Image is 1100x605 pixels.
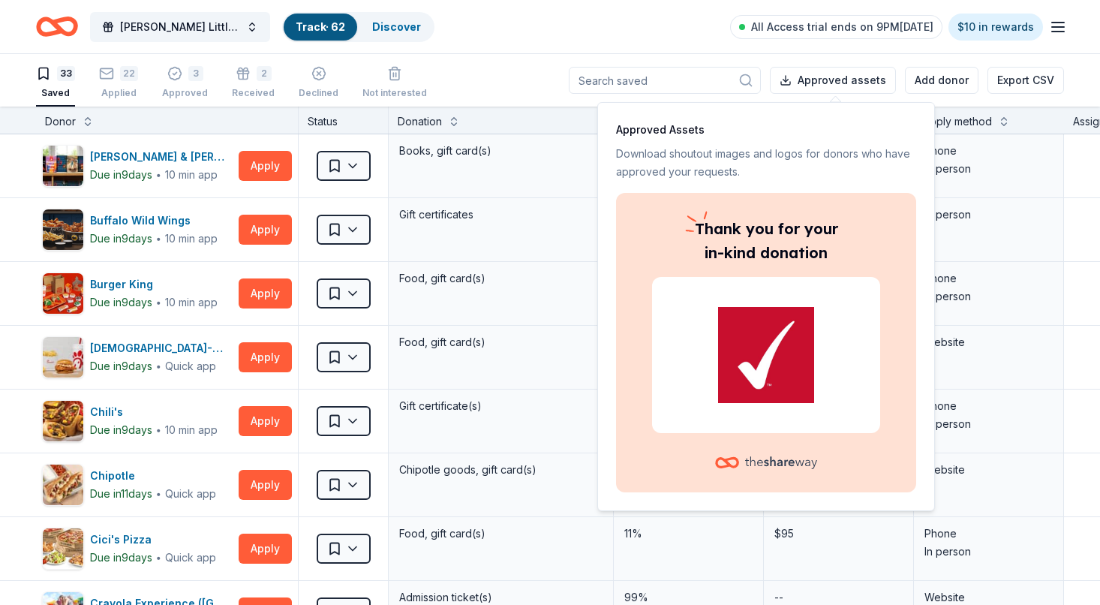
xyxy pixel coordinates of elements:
div: Quick app [165,550,216,565]
img: Image for Chipotle [43,465,83,505]
img: Image for Buffalo Wild Wings [43,209,83,250]
div: In person [924,287,1053,306]
a: $10 in rewards [948,14,1043,41]
div: In person [924,543,1053,561]
div: 10 min app [165,231,218,246]
a: All Access trial ends on 9PM[DATE] [730,15,942,39]
div: In person [924,415,1053,433]
button: Image for Chick-fil-A (Boca Raton)[DEMOGRAPHIC_DATA]-fil-A ([GEOGRAPHIC_DATA])Due in9days∙Quick app [42,336,233,378]
div: Buffalo Wild Wings [90,212,218,230]
span: ∙ [155,168,162,181]
a: Home [36,9,78,44]
button: Declined [299,60,338,107]
div: Burger King [90,275,218,293]
div: 10 min app [165,295,218,310]
button: Apply [239,278,292,309]
button: Image for Burger KingBurger KingDue in9days∙10 min app [42,272,233,315]
button: Image for Chili'sChili'sDue in9days∙10 min app [42,400,233,442]
button: Apply [239,342,292,372]
p: Download shoutout images and logos for donors who have approved your requests. [616,145,916,181]
div: Saved [36,87,75,99]
div: Chipotle [90,467,216,485]
button: Apply [239,151,292,181]
span: ∙ [155,296,162,309]
div: 10 min app [165,167,218,182]
span: ∙ [155,551,162,564]
div: Phone [924,269,1053,287]
button: Add donor [905,67,978,94]
button: Track· 62Discover [282,12,434,42]
div: Due in 11 days [90,485,152,503]
div: Not interested [362,87,427,99]
div: 10 min app [165,423,218,438]
div: Books, gift card(s) [398,140,604,161]
button: Apply [239,470,292,500]
div: Due in 9 days [90,293,152,312]
span: ∙ [155,487,162,500]
img: Image for Chick-fil-A (Boca Raton) [43,337,83,378]
p: you for your in-kind donation [652,217,880,265]
button: [PERSON_NAME] Little Angels Holiday Baskets [90,12,270,42]
div: 2 [257,66,272,81]
div: Phone [924,525,1053,543]
img: Image for Cici's Pizza [43,528,83,569]
div: Received [232,87,275,99]
div: Food, gift card(s) [398,332,604,353]
button: Image for Barnes & Noble[PERSON_NAME] & [PERSON_NAME]Due in9days∙10 min app [42,145,233,187]
div: 11% [623,523,754,544]
div: Quick app [165,486,216,501]
img: Image for Burger King [43,273,83,314]
button: Apply [239,215,292,245]
input: Search saved [569,67,761,94]
a: Discover [372,20,421,33]
div: [DEMOGRAPHIC_DATA]-fil-A ([GEOGRAPHIC_DATA]) [90,339,233,357]
img: Image for Barnes & Noble [43,146,83,186]
div: Due in 9 days [90,357,152,375]
img: Winn-Dixie [670,307,862,403]
div: Donor [45,113,76,131]
button: Image for Cici's PizzaCici's PizzaDue in9days∙Quick app [42,528,233,570]
div: In person [924,206,1053,224]
button: Approved assets [770,67,896,94]
div: 33 [57,66,75,81]
div: Cici's Pizza [90,531,216,549]
div: Phone [924,397,1053,415]
button: Apply [239,406,292,436]
button: Image for Buffalo Wild WingsBuffalo Wild WingsDue in9days∙10 min app [42,209,233,251]
div: Due in 9 days [90,230,152,248]
div: Applied [99,87,138,99]
div: Website [924,461,1053,479]
span: ∙ [155,423,162,436]
button: Export CSV [987,67,1064,94]
div: Due in 9 days [90,166,152,184]
span: ∙ [155,232,162,245]
button: Not interested [362,60,427,107]
button: Image for ChipotleChipotleDue in11days∙Quick app [42,464,233,506]
div: Apply method [923,113,992,131]
div: Quick app [165,359,216,374]
span: All Access trial ends on 9PM[DATE] [751,18,933,36]
div: In person [924,160,1053,178]
div: Chipotle goods, gift card(s) [398,459,604,480]
div: [PERSON_NAME] & [PERSON_NAME] [90,148,233,166]
div: Food, gift card(s) [398,523,604,544]
div: Due in 9 days [90,549,152,567]
div: Phone [924,142,1053,160]
img: Image for Chili's [43,401,83,441]
div: Gift certificates [398,204,604,225]
button: Apply [239,534,292,564]
div: Declined [299,87,338,99]
div: 22 [120,66,138,81]
div: $95 [773,523,904,544]
div: Food, gift card(s) [398,268,604,289]
a: Track· 62 [296,20,345,33]
div: Donation [398,113,442,131]
button: 2Received [232,60,275,107]
div: Status [299,107,389,134]
div: Approved [162,87,208,99]
p: Approved Assets [616,121,916,139]
div: Gift certificate(s) [398,396,604,417]
button: 3Approved [162,60,208,107]
span: [PERSON_NAME] Little Angels Holiday Baskets [120,18,240,36]
div: Chili's [90,403,218,421]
